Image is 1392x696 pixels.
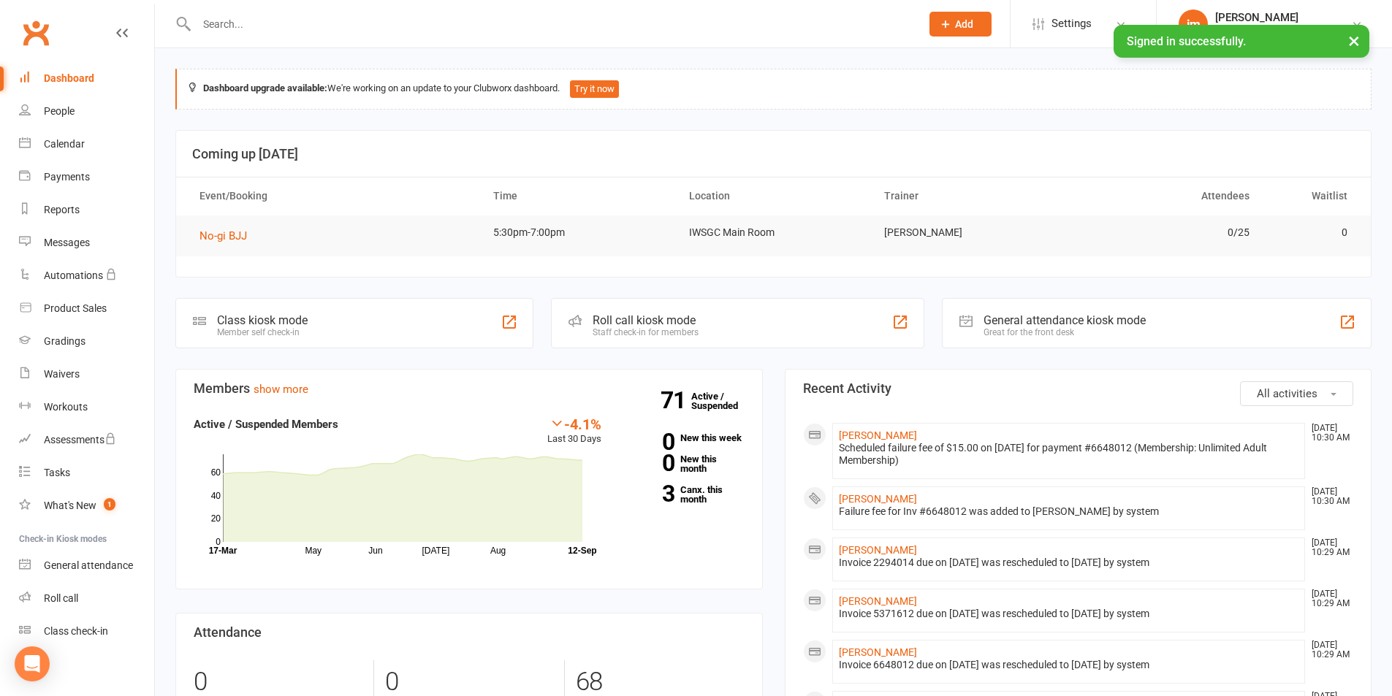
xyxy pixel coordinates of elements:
div: Open Intercom Messenger [15,646,50,681]
a: Calendar [19,128,154,161]
a: [PERSON_NAME] [839,544,917,556]
div: Great for the front desk [984,327,1146,337]
th: Location [676,177,872,215]
a: Automations [19,259,154,292]
div: What's New [44,500,96,511]
a: [PERSON_NAME] [839,646,917,658]
strong: Dashboard upgrade available: [203,83,327,93]
a: show more [254,383,308,396]
input: Search... [192,14,910,34]
div: Waivers [44,368,80,380]
div: Failure fee for Inv #6648012 was added to [PERSON_NAME] by system [839,505,1299,518]
div: Staff check-in for members [593,327,699,337]
a: [PERSON_NAME] [839,493,917,505]
div: Product Sales [44,302,107,314]
a: Waivers [19,358,154,391]
td: IWSGC Main Room [676,215,872,250]
button: Try it now [570,80,619,98]
a: [PERSON_NAME] [839,595,917,607]
a: What's New1 [19,489,154,522]
div: Automations [44,269,103,281]
button: No-gi BJJ [199,227,257,245]
strong: 0 [623,452,674,474]
div: Inner Westside Grappling Club [1215,24,1351,37]
h3: Coming up [DATE] [192,147,1355,161]
div: Reports [44,204,80,215]
div: Tasks [44,467,70,478]
th: Event/Booking [186,177,480,215]
td: 0/25 [1067,215,1263,250]
div: Workouts [44,401,88,413]
span: No-gi BJJ [199,229,247,242]
button: × [1341,25,1367,56]
div: Invoice 2294014 due on [DATE] was rescheduled to [DATE] by system [839,557,1299,569]
td: [PERSON_NAME] [871,215,1067,250]
div: Invoice 6648012 due on [DATE] was rescheduled to [DATE] by system [839,659,1299,671]
a: Workouts [19,391,154,424]
div: We're working on an update to your Clubworx dashboard. [175,69,1372,110]
a: 0New this month [623,454,745,473]
th: Attendees [1067,177,1263,215]
a: Tasks [19,456,154,489]
div: People [44,105,75,117]
div: Payments [44,171,90,183]
h3: Members [194,381,745,396]
div: General attendance kiosk mode [984,313,1146,327]
a: Messages [19,226,154,259]
div: Gradings [44,335,85,347]
div: Assessments [44,434,116,445]
div: Last 30 Days [547,416,601,447]
a: 3Canx. this month [623,485,745,504]
time: [DATE] 10:29 AM [1304,589,1353,608]
a: Roll call [19,582,154,615]
div: Roll call [44,592,78,604]
a: General attendance kiosk mode [19,549,154,582]
div: Scheduled failure fee of $15.00 on [DATE] for payment #6648012 (Membership: Unlimited Adult Membe... [839,442,1299,467]
div: Member self check-in [217,327,308,337]
span: 1 [104,498,115,510]
a: Class kiosk mode [19,615,154,648]
td: 0 [1263,215,1361,250]
a: 71Active / Suspended [691,380,756,421]
a: Payments [19,161,154,194]
time: [DATE] 10:30 AM [1304,487,1353,506]
span: All activities [1257,387,1317,400]
a: Reports [19,194,154,226]
time: [DATE] 10:29 AM [1304,538,1353,557]
th: Waitlist [1263,177,1361,215]
span: Settings [1051,7,1092,40]
strong: Active / Suspended Members [194,418,338,431]
a: People [19,95,154,128]
th: Time [480,177,676,215]
div: Invoice 5371612 due on [DATE] was rescheduled to [DATE] by system [839,608,1299,620]
strong: 71 [661,389,691,411]
h3: Recent Activity [803,381,1354,396]
div: Class kiosk mode [217,313,308,327]
div: Calendar [44,138,85,150]
th: Trainer [871,177,1067,215]
td: 5:30pm-7:00pm [480,215,676,250]
span: Add [955,18,973,30]
a: Dashboard [19,62,154,95]
strong: 0 [623,431,674,453]
a: Clubworx [18,15,54,51]
div: -4.1% [547,416,601,432]
span: Signed in successfully. [1127,34,1246,48]
strong: 3 [623,483,674,505]
div: [PERSON_NAME] [1215,11,1351,24]
div: Class check-in [44,625,108,637]
a: 0New this week [623,433,745,443]
div: Messages [44,237,90,248]
a: [PERSON_NAME] [839,429,917,441]
div: Dashboard [44,72,94,84]
h3: Attendance [194,625,745,640]
button: Add [929,12,992,37]
a: Assessments [19,424,154,456]
time: [DATE] 10:30 AM [1304,424,1353,443]
div: General attendance [44,559,133,571]
div: Roll call kiosk mode [593,313,699,327]
div: jm [1179,9,1208,39]
a: Gradings [19,325,154,358]
time: [DATE] 10:29 AM [1304,640,1353,659]
a: Product Sales [19,292,154,325]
